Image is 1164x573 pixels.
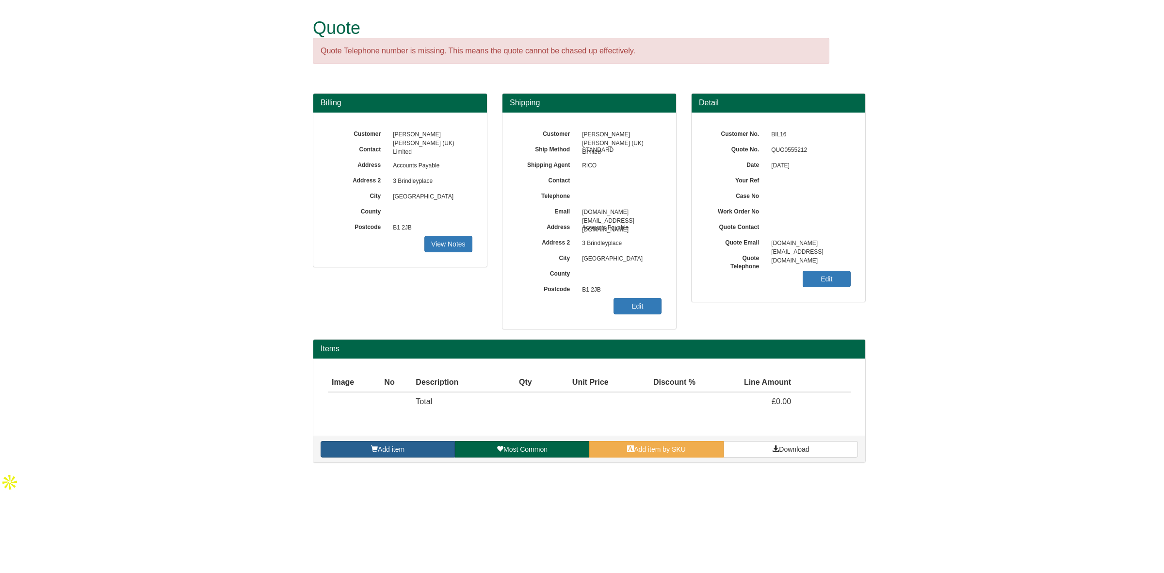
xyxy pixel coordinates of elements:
span: £0.00 [772,397,791,406]
label: Postcode [517,282,577,294]
h3: Billing [321,98,480,107]
span: Accounts Payable [577,220,662,236]
span: [DOMAIN_NAME][EMAIL_ADDRESS][DOMAIN_NAME] [577,205,662,220]
th: Unit Price [536,373,613,393]
label: Address 2 [517,236,577,247]
label: City [328,189,388,200]
label: Quote Email [706,236,766,247]
th: Image [328,373,380,393]
label: Shipping Agent [517,158,577,169]
label: Customer [517,127,577,138]
span: BIL16 [766,127,851,143]
span: QUO0555212 [766,143,851,158]
label: Work Order No [706,205,766,216]
div: Quote Telephone number is missing. This means the quote cannot be chased up effectively. [313,38,829,65]
label: Date [706,158,766,169]
label: Contact [328,143,388,154]
span: Add item by SKU [634,445,686,453]
label: Your Ref [706,174,766,185]
label: Address [328,158,388,169]
label: Ship Method [517,143,577,154]
span: [GEOGRAPHIC_DATA] [388,189,472,205]
td: Total [412,392,500,411]
span: STANDARD [577,143,662,158]
span: [PERSON_NAME] [PERSON_NAME] (UK) Limited [577,127,662,143]
a: Download [724,441,858,458]
th: Description [412,373,500,393]
label: Email [517,205,577,216]
h1: Quote [313,18,829,38]
span: B1 2JB [577,282,662,298]
label: Telephone [517,189,577,200]
span: B1 2JB [388,220,472,236]
span: Download [779,445,809,453]
label: Customer No. [706,127,766,138]
th: Discount % [613,373,700,393]
th: Line Amount [699,373,795,393]
th: No [380,373,412,393]
h3: Detail [699,98,858,107]
span: [PERSON_NAME] [PERSON_NAME] (UK) Limited [388,127,472,143]
label: City [517,251,577,262]
span: 3 Brindleyplace [388,174,472,189]
span: RICO [577,158,662,174]
label: Address 2 [328,174,388,185]
span: Most Common [503,445,548,453]
label: Postcode [328,220,388,231]
h3: Shipping [510,98,669,107]
label: Customer [328,127,388,138]
label: County [517,267,577,278]
label: Quote Contact [706,220,766,231]
span: Add item [378,445,404,453]
h2: Items [321,344,858,353]
a: View Notes [424,236,472,252]
label: Quote No. [706,143,766,154]
label: County [328,205,388,216]
span: [DOMAIN_NAME][EMAIL_ADDRESS][DOMAIN_NAME] [766,236,851,251]
label: Case No [706,189,766,200]
a: Edit [614,298,662,314]
label: Quote Telephone [706,251,766,271]
span: Accounts Payable [388,158,472,174]
label: Contact [517,174,577,185]
span: 3 Brindleyplace [577,236,662,251]
a: Edit [803,271,851,287]
th: Qty [500,373,535,393]
span: [GEOGRAPHIC_DATA] [577,251,662,267]
span: [DATE] [766,158,851,174]
label: Address [517,220,577,231]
